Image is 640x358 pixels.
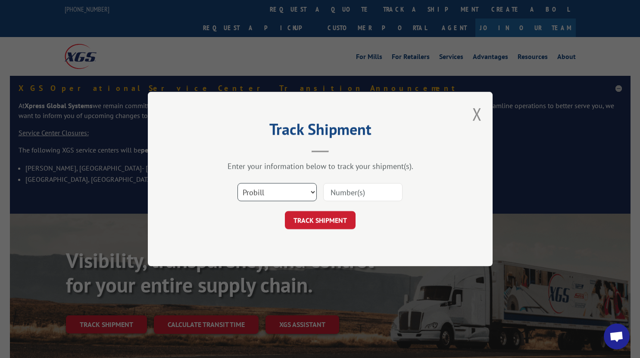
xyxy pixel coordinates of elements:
[323,183,403,201] input: Number(s)
[472,103,482,125] button: Close modal
[604,324,630,349] a: Open chat
[191,123,450,140] h2: Track Shipment
[191,161,450,171] div: Enter your information below to track your shipment(s).
[285,211,356,229] button: TRACK SHIPMENT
